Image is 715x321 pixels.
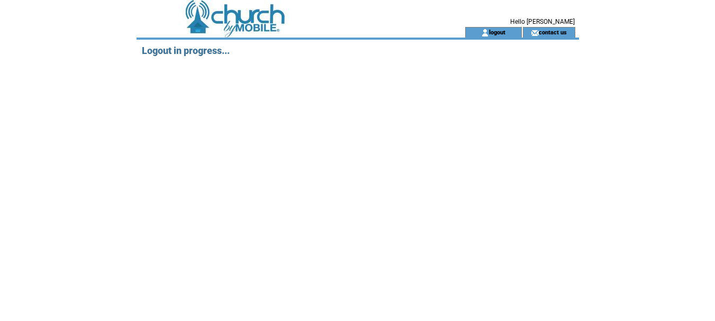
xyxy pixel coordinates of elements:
a: contact us [539,29,567,35]
a: logout [489,29,505,35]
img: account_icon.gif [481,29,489,37]
img: contact_us_icon.gif [531,29,539,37]
span: Logout in progress... [142,45,230,56]
span: Hello [PERSON_NAME] [510,18,575,25]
